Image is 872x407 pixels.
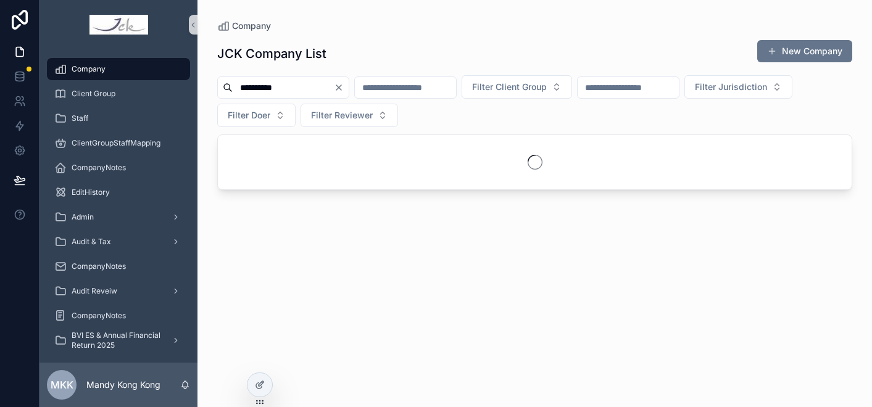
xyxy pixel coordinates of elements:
span: CompanyNotes [72,261,126,271]
span: Filter Doer [228,109,270,121]
a: Audit Reveiw [47,280,190,302]
a: Company [47,58,190,80]
button: Select Button [217,104,296,127]
span: Audit & Tax [72,237,111,247]
a: Company [217,20,271,32]
a: Audit & Tax [47,231,190,253]
span: BVI ES & Annual Financial Return 2025 [72,331,162,350]
span: MKK [51,377,73,392]
a: Admin [47,206,190,228]
a: Client Group [47,83,190,105]
p: Mandy Kong Kong [86,379,160,391]
span: CompanyNotes [72,163,126,173]
button: Select Button [684,75,792,99]
a: CompanyNotes [47,157,190,179]
a: EditHistory [47,181,190,203]
span: Audit Reveiw [72,286,117,296]
a: CompanyNotes [47,255,190,277]
span: Company [232,20,271,32]
span: ClientGroupStaffMapping [72,138,160,148]
img: App logo [89,15,148,35]
div: scrollable content [39,49,197,363]
button: New Company [757,40,852,62]
span: CompanyNotes [72,311,126,321]
h1: JCK Company List [217,45,326,62]
a: Staff [47,107,190,129]
button: Select Button [462,75,572,99]
span: Staff [72,113,88,123]
a: ClientGroupStaffMapping [47,132,190,154]
a: CompanyNotes [47,305,190,327]
span: Company [72,64,106,74]
span: Filter Jurisdiction [695,81,767,93]
span: Admin [72,212,94,222]
a: BVI ES & Annual Financial Return 2025 [47,329,190,351]
span: Filter Reviewer [311,109,373,121]
span: EditHistory [72,187,110,197]
button: Clear [334,83,349,92]
button: Select Button [301,104,398,127]
span: Filter Client Group [472,81,547,93]
span: Client Group [72,89,115,99]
